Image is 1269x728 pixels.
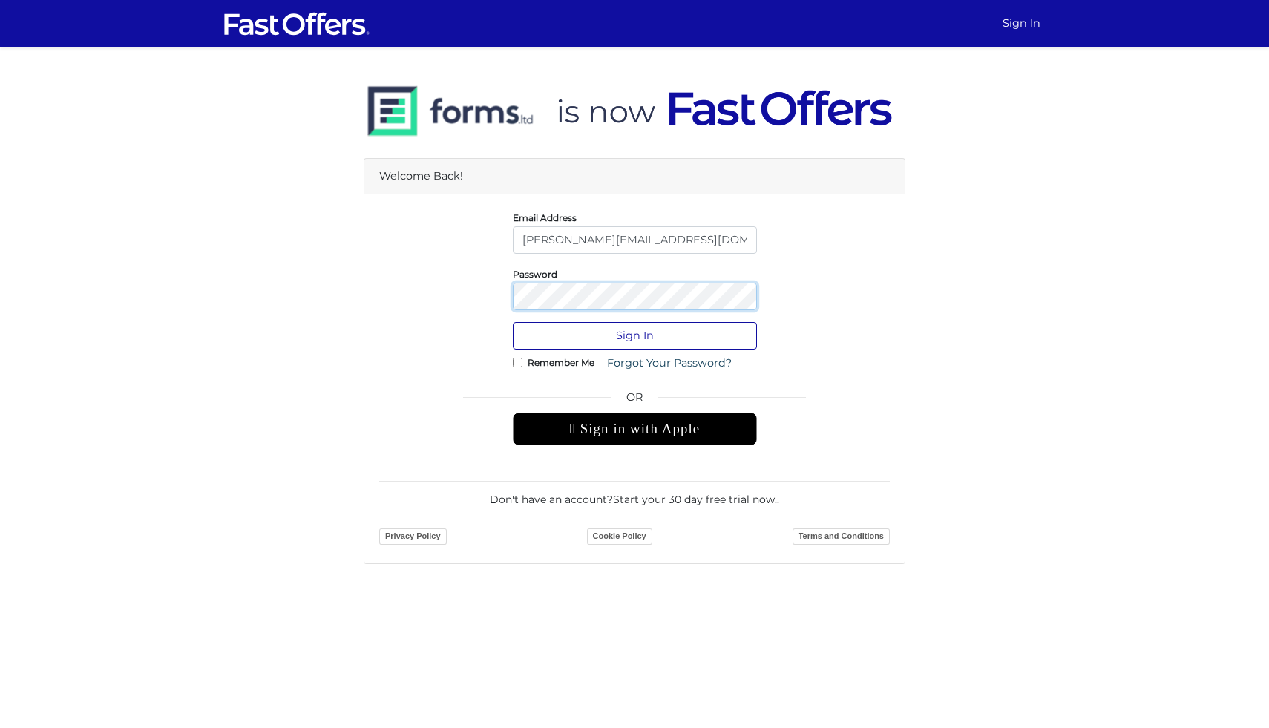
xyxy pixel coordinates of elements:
[513,216,577,220] label: Email Address
[613,493,777,506] a: Start your 30 day free trial now.
[513,272,557,276] label: Password
[597,350,741,377] a: Forgot Your Password?
[513,413,757,445] div: Sign in with Apple
[793,528,890,545] a: Terms and Conditions
[513,226,757,254] input: E-Mail
[513,322,757,350] button: Sign In
[587,528,652,545] a: Cookie Policy
[528,361,594,364] label: Remember Me
[379,528,447,545] a: Privacy Policy
[364,159,905,194] div: Welcome Back!
[997,9,1046,38] a: Sign In
[379,481,890,508] div: Don't have an account? .
[513,389,757,413] span: OR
